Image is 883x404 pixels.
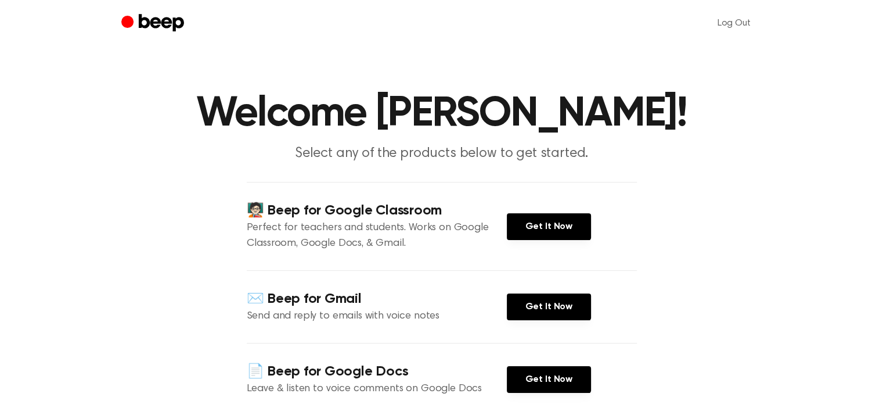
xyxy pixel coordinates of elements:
[247,381,507,397] p: Leave & listen to voice comments on Google Docs
[507,366,591,393] a: Get It Now
[145,93,739,135] h1: Welcome [PERSON_NAME]!
[219,144,665,163] p: Select any of the products below to get started.
[247,362,507,381] h4: 📄 Beep for Google Docs
[247,289,507,309] h4: ✉️ Beep for Gmail
[507,213,591,240] a: Get It Now
[121,12,187,35] a: Beep
[247,201,507,220] h4: 🧑🏻‍🏫 Beep for Google Classroom
[507,294,591,320] a: Get It Now
[706,9,762,37] a: Log Out
[247,309,507,324] p: Send and reply to emails with voice notes
[247,220,507,252] p: Perfect for teachers and students. Works on Google Classroom, Google Docs, & Gmail.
